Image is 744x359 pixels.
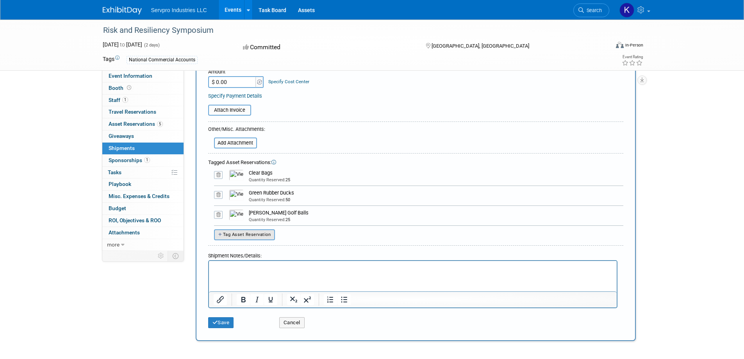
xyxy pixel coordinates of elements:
span: [GEOGRAPHIC_DATA], [GEOGRAPHIC_DATA] [432,43,529,49]
button: Bold [237,294,250,305]
span: 1 [144,157,150,163]
td: Tags [103,55,120,64]
span: Playbook [109,181,131,187]
a: Sponsorships1 [102,155,184,166]
span: Quantity Reserved: [249,177,285,182]
span: (2 days) [143,43,160,48]
a: Playbook [102,179,184,190]
span: Quantity Reserved: [249,217,285,222]
div: Green Rubber Ducks [249,189,623,196]
div: In-Person [625,42,643,48]
span: 1 [122,97,128,103]
button: Superscript [301,294,314,305]
button: Underline [264,294,277,305]
button: Bullet list [337,294,351,305]
span: Staff [109,97,128,103]
span: ROI, Objectives & ROO [109,217,161,223]
a: Budget [102,203,184,214]
span: Booth not reserved yet [125,85,133,91]
button: Subscript [287,294,300,305]
span: Asset Reservations [109,121,163,127]
button: Save [208,317,234,328]
span: 25 [249,177,290,182]
span: Servpro Industries LLC [151,7,207,13]
span: 5 [157,121,163,127]
img: View Images [229,189,244,201]
span: Budget [109,205,126,211]
span: 50 [249,197,290,202]
div: Event Format [563,41,644,52]
span: 25 [249,217,290,222]
td: Personalize Event Tab Strip [154,251,168,261]
button: Numbered list [324,294,337,305]
span: Misc. Expenses & Credits [109,193,169,199]
a: Remove [214,192,224,198]
iframe: Rich Text Area [209,261,617,291]
div: Amount [208,68,265,76]
a: Remove [214,172,224,178]
span: Booth [109,85,133,91]
a: Misc. Expenses & Credits [102,191,184,202]
img: Format-Inperson.png [616,42,624,48]
a: more [102,239,184,251]
button: Insert/edit link [214,294,227,305]
div: Tagged Asset Reservations: [208,159,623,166]
span: Travel Reservations [109,109,156,115]
img: Kris Overstreet [619,3,634,18]
img: View Images [229,170,244,181]
div: [PERSON_NAME] Golf Balls [249,209,623,216]
a: Attachments [102,227,184,239]
a: Giveaways [102,130,184,142]
button: Italic [250,294,264,305]
span: Event Information [109,73,152,79]
a: Event Information [102,70,184,82]
span: to [119,41,126,48]
a: Remove [214,212,224,218]
div: Event Rating [622,55,643,59]
div: Shipment Notes/Details: [208,249,617,260]
span: Sponsorships [109,157,150,163]
a: Travel Reservations [102,106,184,118]
button: Cancel [279,317,305,328]
td: Toggle Event Tabs [168,251,184,261]
a: Staff1 [102,95,184,106]
a: Booth [102,82,184,94]
span: Tasks [108,169,121,175]
div: Clear Bags [249,170,623,177]
button: Tag Asset Reservation [214,229,275,240]
span: Quantity Reserved: [249,197,285,202]
span: Attachments [109,229,140,236]
span: [DATE] [DATE] [103,41,142,48]
a: Specify Payment Details [208,93,262,99]
span: more [107,241,120,248]
a: Specify Cost Center [268,79,309,84]
span: Search [584,7,602,13]
div: National Commercial Accounts [127,56,198,64]
span: Giveaways [109,133,134,139]
a: Asset Reservations5 [102,118,184,130]
span: Shipments [109,145,135,151]
a: Shipments [102,143,184,154]
img: View Images [229,209,244,221]
div: Other/Misc. Attachments: [208,126,265,135]
a: Search [573,4,609,17]
div: Risk and Resiliency Symposium [100,23,598,38]
a: ROI, Objectives & ROO [102,215,184,227]
span: Tag Asset Reservation [223,232,271,237]
div: Committed [241,41,413,54]
img: ExhibitDay [103,7,142,14]
a: Tasks [102,167,184,179]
